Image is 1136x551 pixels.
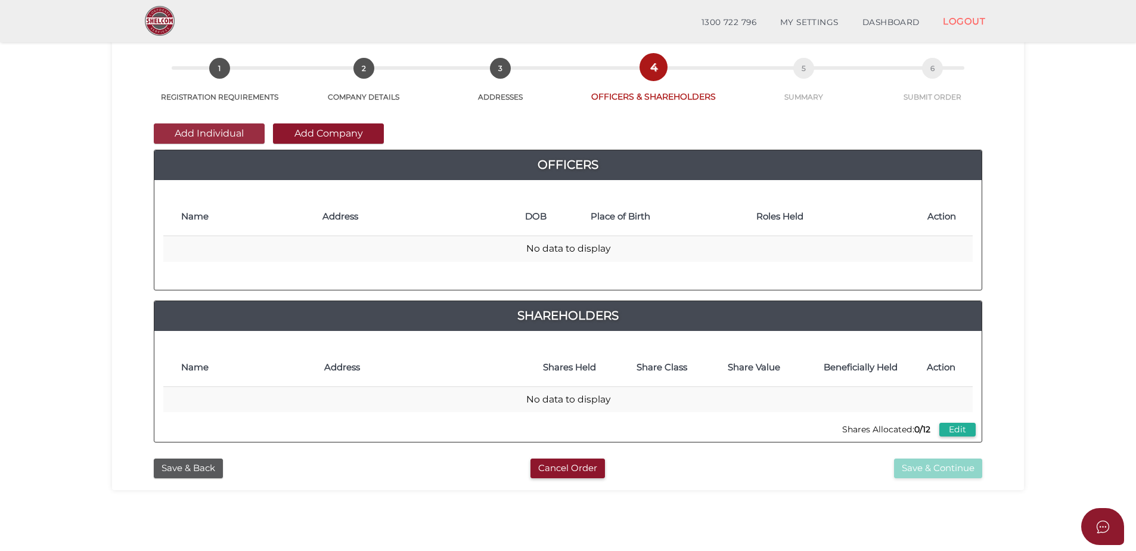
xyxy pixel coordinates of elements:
[931,9,997,33] a: LOGOUT
[142,71,297,102] a: 1REGISTRATION REQUIREMENTS
[806,363,915,373] h4: Beneficially Held
[490,58,511,79] span: 3
[591,212,744,222] h4: Place of Birth
[324,363,517,373] h4: Address
[154,306,982,325] a: Shareholders
[297,71,430,102] a: 2COMPANY DETAILS
[209,58,230,79] span: 1
[525,212,579,222] h4: DOB
[431,71,570,102] a: 3ADDRESSES
[273,123,384,144] button: Add Company
[894,459,982,478] button: Save & Continue
[839,421,933,438] span: Shares Allocated:
[529,363,610,373] h4: Shares Held
[939,423,976,437] button: Edit
[322,212,513,222] h4: Address
[793,58,814,79] span: 5
[1081,508,1124,545] button: Open asap
[690,11,768,35] a: 1300 722 796
[154,459,223,478] button: Save & Back
[570,70,737,103] a: 4OFFICERS & SHAREHOLDERS
[927,212,967,222] h4: Action
[871,71,994,102] a: 6SUBMIT ORDER
[353,58,374,79] span: 2
[622,363,702,373] h4: Share Class
[927,363,967,373] h4: Action
[914,424,930,435] b: 0/12
[643,57,664,78] span: 4
[756,212,915,222] h4: Roles Held
[154,123,265,144] button: Add Individual
[181,363,312,373] h4: Name
[737,71,870,102] a: 5SUMMARY
[163,387,973,413] td: No data to display
[714,363,794,373] h4: Share Value
[768,11,851,35] a: MY SETTINGS
[181,212,311,222] h4: Name
[922,58,943,79] span: 6
[163,236,973,262] td: No data to display
[154,155,982,174] a: Officers
[851,11,932,35] a: DASHBOARD
[530,459,605,478] button: Cancel Order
